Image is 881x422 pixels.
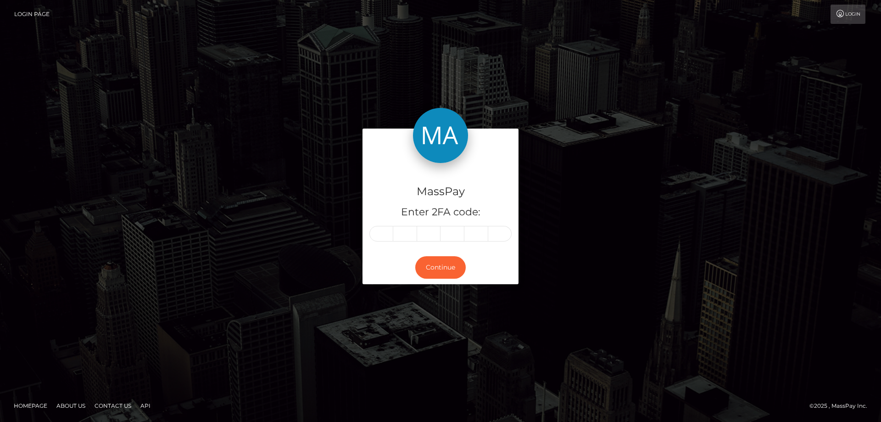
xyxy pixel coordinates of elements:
[415,256,466,279] button: Continue
[369,205,512,219] h5: Enter 2FA code:
[137,399,154,413] a: API
[369,184,512,200] h4: MassPay
[91,399,135,413] a: Contact Us
[14,5,50,24] a: Login Page
[413,108,468,163] img: MassPay
[809,401,874,411] div: © 2025 , MassPay Inc.
[53,399,89,413] a: About Us
[831,5,865,24] a: Login
[10,399,51,413] a: Homepage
